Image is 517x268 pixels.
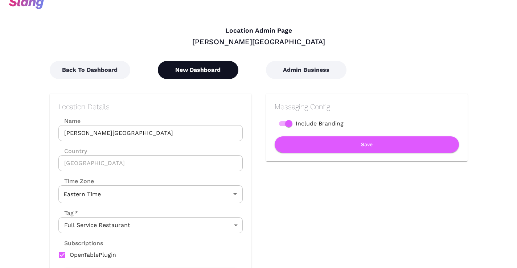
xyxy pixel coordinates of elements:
label: Name [58,117,243,125]
label: Country [58,147,243,155]
button: Save [275,136,459,153]
label: Time Zone [58,177,243,185]
button: Back To Dashboard [50,61,130,79]
span: OpenTablePlugin [70,251,116,259]
div: [PERSON_NAME][GEOGRAPHIC_DATA] [50,37,468,46]
a: New Dashboard [158,66,238,73]
button: Open [230,189,240,199]
a: Back To Dashboard [50,66,130,73]
h2: Messaging Config [275,102,459,111]
a: Admin Business [266,66,346,73]
span: Include Branding [296,119,344,128]
label: Subscriptions [58,239,103,247]
label: Tag [58,209,78,217]
div: Full Service Restaurant [58,217,243,233]
h4: Location Admin Page [50,27,468,35]
button: Admin Business [266,61,346,79]
button: New Dashboard [158,61,238,79]
h2: Location Details [58,102,243,111]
